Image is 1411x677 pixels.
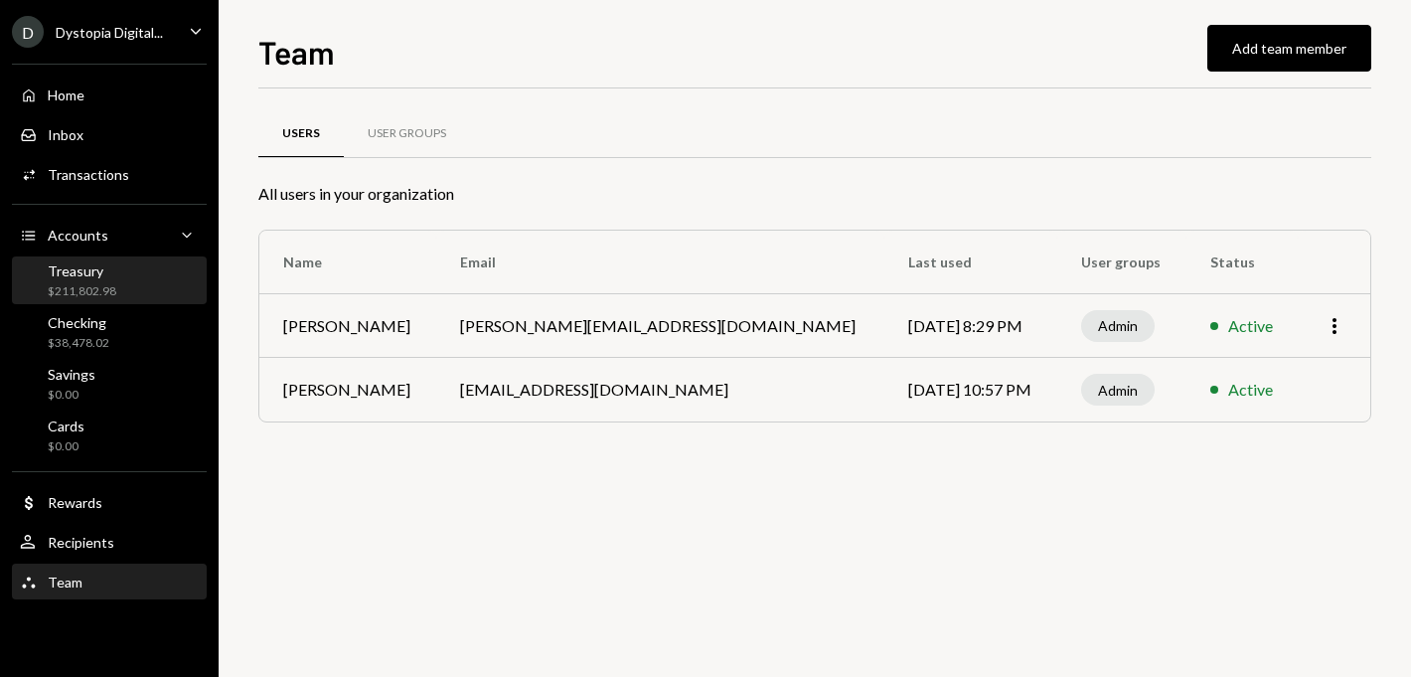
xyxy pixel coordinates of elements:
[12,524,207,560] a: Recipients
[12,360,207,408] a: Savings$0.00
[12,217,207,253] a: Accounts
[48,335,109,352] div: $38,478.02
[258,108,344,159] a: Users
[368,125,446,142] div: User Groups
[12,256,207,304] a: Treasury$211,802.98
[48,438,84,455] div: $0.00
[1228,314,1273,338] div: Active
[12,484,207,520] a: Rewards
[12,564,207,599] a: Team
[48,387,95,404] div: $0.00
[12,156,207,192] a: Transactions
[12,77,207,112] a: Home
[48,314,109,331] div: Checking
[1228,378,1273,402] div: Active
[48,227,108,244] div: Accounts
[258,182,1371,206] div: All users in your organization
[48,418,84,434] div: Cards
[48,366,95,383] div: Savings
[259,294,436,358] td: [PERSON_NAME]
[884,231,1057,294] th: Last used
[48,574,82,591] div: Team
[259,358,436,422] td: [PERSON_NAME]
[1081,374,1155,406] div: Admin
[259,231,436,294] th: Name
[12,412,207,459] a: Cards$0.00
[1186,231,1298,294] th: Status
[12,308,207,356] a: Checking$38,478.02
[1207,25,1371,72] button: Add team member
[48,126,83,143] div: Inbox
[48,166,129,183] div: Transactions
[884,358,1057,422] td: [DATE] 10:57 PM
[436,294,884,358] td: [PERSON_NAME][EMAIL_ADDRESS][DOMAIN_NAME]
[48,534,114,551] div: Recipients
[1057,231,1186,294] th: User groups
[884,294,1057,358] td: [DATE] 8:29 PM
[436,231,884,294] th: Email
[344,108,470,159] a: User Groups
[282,125,320,142] div: Users
[48,262,116,279] div: Treasury
[12,116,207,152] a: Inbox
[48,283,116,300] div: $211,802.98
[1081,310,1155,342] div: Admin
[12,16,44,48] div: D
[56,24,163,41] div: Dystopia Digital...
[48,494,102,511] div: Rewards
[258,32,335,72] h1: Team
[48,86,84,103] div: Home
[436,358,884,422] td: [EMAIL_ADDRESS][DOMAIN_NAME]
